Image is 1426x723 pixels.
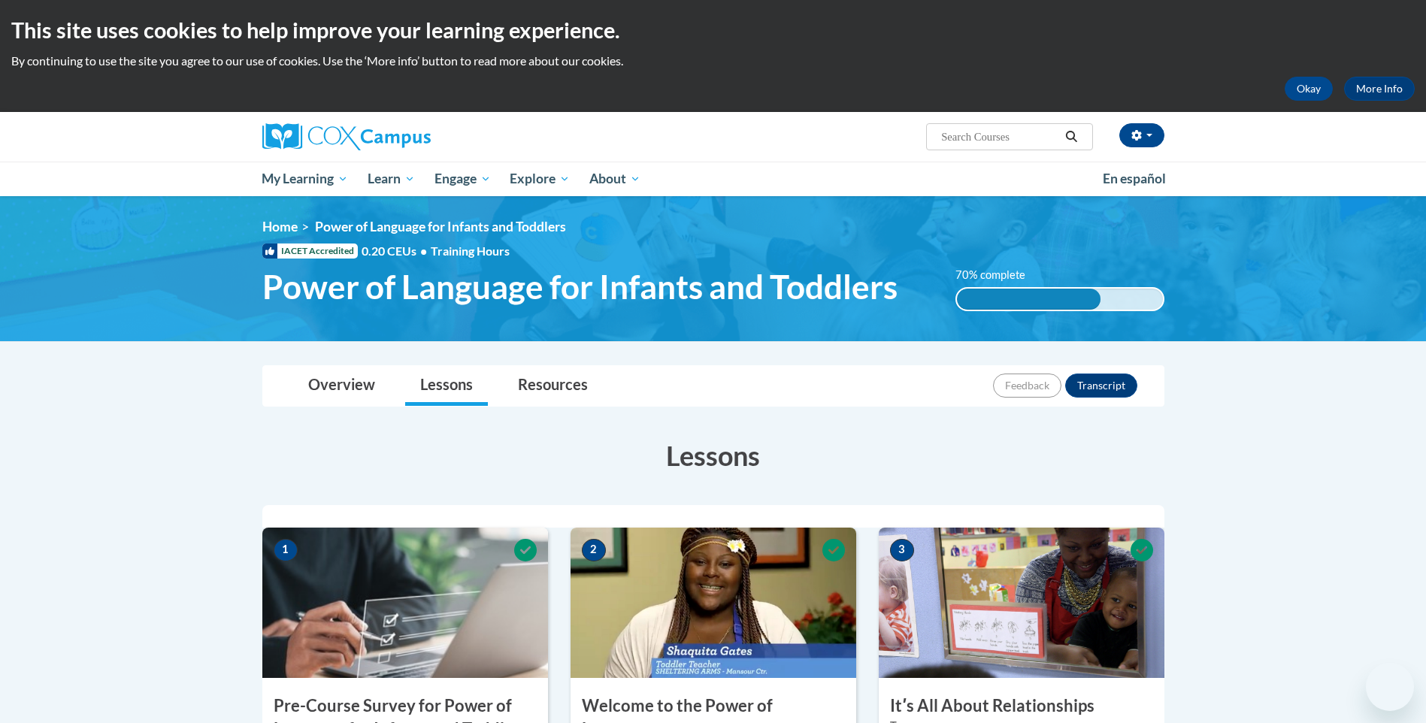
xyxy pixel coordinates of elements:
[993,374,1061,398] button: Feedback
[262,244,358,259] span: IACET Accredited
[362,243,431,259] span: 0.20 CEUs
[582,539,606,561] span: 2
[434,170,491,188] span: Engage
[510,170,570,188] span: Explore
[240,162,1187,196] div: Main menu
[11,15,1415,45] h2: This site uses cookies to help improve your learning experience.
[1366,663,1414,711] iframe: Button to launch messaging window
[879,528,1164,678] img: Course Image
[293,366,390,406] a: Overview
[262,528,548,678] img: Course Image
[358,162,425,196] a: Learn
[315,219,566,234] span: Power of Language for Infants and Toddlers
[1119,123,1164,147] button: Account Settings
[1103,171,1166,186] span: En español
[571,528,856,678] img: Course Image
[262,219,298,234] a: Home
[431,244,510,258] span: Training Hours
[589,170,640,188] span: About
[890,539,914,561] span: 3
[503,366,603,406] a: Resources
[11,53,1415,69] p: By continuing to use the site you agree to our use of cookies. Use the ‘More info’ button to read...
[368,170,415,188] span: Learn
[405,366,488,406] a: Lessons
[253,162,359,196] a: My Learning
[957,289,1101,310] div: 70% complete
[1060,128,1082,146] button: Search
[955,267,1042,283] label: 70% complete
[262,123,431,150] img: Cox Campus
[262,437,1164,474] h3: Lessons
[262,123,548,150] a: Cox Campus
[1093,163,1176,195] a: En español
[274,539,298,561] span: 1
[500,162,580,196] a: Explore
[1344,77,1415,101] a: More Info
[262,267,898,307] span: Power of Language for Infants and Toddlers
[425,162,501,196] a: Engage
[1065,374,1137,398] button: Transcript
[940,128,1060,146] input: Search Courses
[580,162,650,196] a: About
[879,694,1164,718] h3: Itʹs All About Relationships
[420,244,427,258] span: •
[262,170,348,188] span: My Learning
[1285,77,1333,101] button: Okay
